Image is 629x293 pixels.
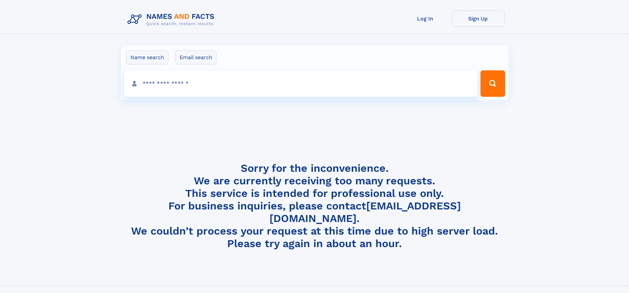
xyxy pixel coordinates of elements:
[399,11,452,27] a: Log In
[124,70,478,97] input: search input
[175,51,217,64] label: Email search
[480,70,505,97] button: Search Button
[269,200,461,225] a: [EMAIL_ADDRESS][DOMAIN_NAME]
[452,11,505,27] a: Sign Up
[125,11,220,28] img: Logo Names and Facts
[126,51,168,64] label: Name search
[125,162,505,250] h4: Sorry for the inconvenience. We are currently receiving too many requests. This service is intend...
